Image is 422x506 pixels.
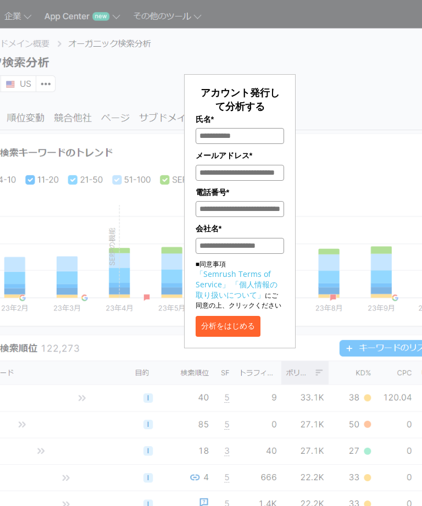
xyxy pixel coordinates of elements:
[196,269,271,290] a: 「Semrush Terms of Service」
[196,186,284,198] label: 電話番号*
[201,86,280,113] span: アカウント発行して分析する
[196,259,284,310] p: ■同意事項 にご同意の上、クリックください
[196,316,260,337] button: 分析をはじめる
[196,279,277,300] a: 「個人情報の取り扱いについて」
[196,149,284,162] label: メールアドレス*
